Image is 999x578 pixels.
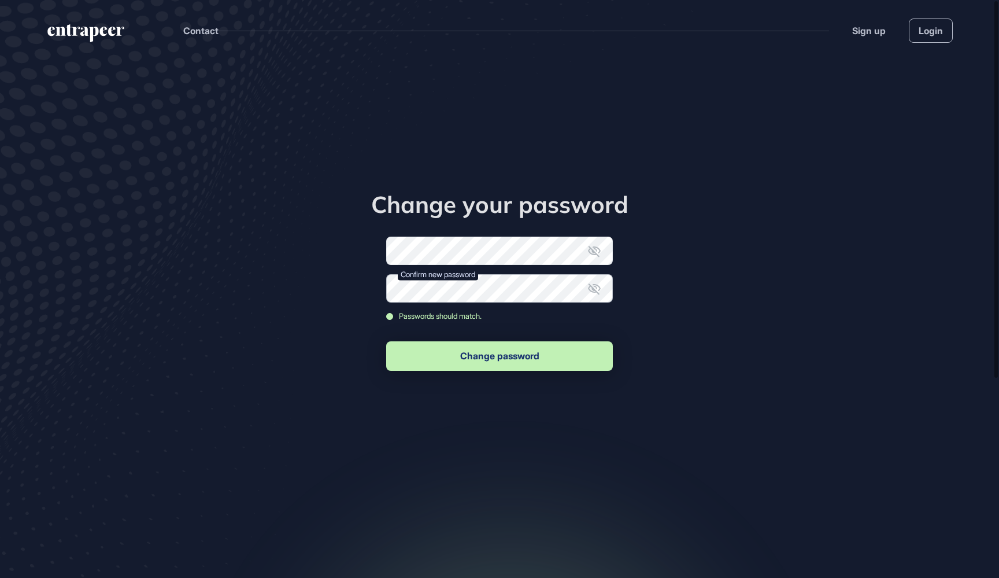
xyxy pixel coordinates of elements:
[323,190,676,218] h1: Change your password
[386,312,499,321] div: Passwords should match.
[386,341,613,371] button: Change password
[183,23,219,38] button: Contact
[46,24,125,46] a: entrapeer-logo
[909,19,953,43] a: Login
[852,24,886,38] a: Sign up
[398,268,478,281] label: Confirm new password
